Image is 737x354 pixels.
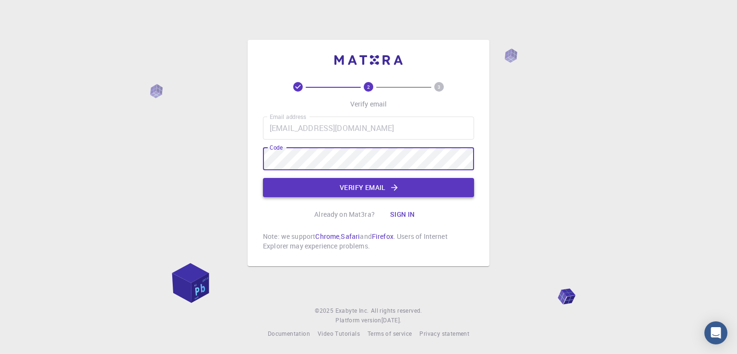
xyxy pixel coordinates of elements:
a: Safari [341,232,360,241]
button: Verify email [263,178,474,197]
span: Documentation [268,330,310,337]
span: Privacy statement [419,330,469,337]
label: Email address [270,113,306,121]
a: Video Tutorials [318,329,360,339]
div: Open Intercom Messenger [704,321,727,344]
p: Note: we support , and . Users of Internet Explorer may experience problems. [263,232,474,251]
span: Video Tutorials [318,330,360,337]
button: Sign in [382,205,423,224]
a: Privacy statement [419,329,469,339]
a: Chrome [315,232,339,241]
span: All rights reserved. [371,306,422,316]
p: Verify email [350,99,387,109]
text: 2 [367,83,370,90]
span: [DATE] . [381,316,402,324]
span: © 2025 [315,306,335,316]
span: Exabyte Inc. [335,307,369,314]
p: Already on Mat3ra? [314,210,375,219]
a: Terms of service [368,329,412,339]
a: Exabyte Inc. [335,306,369,316]
text: 3 [438,83,440,90]
a: Firefox [372,232,393,241]
span: Platform version [335,316,381,325]
a: Documentation [268,329,310,339]
a: [DATE]. [381,316,402,325]
label: Code [270,143,283,152]
span: Terms of service [368,330,412,337]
